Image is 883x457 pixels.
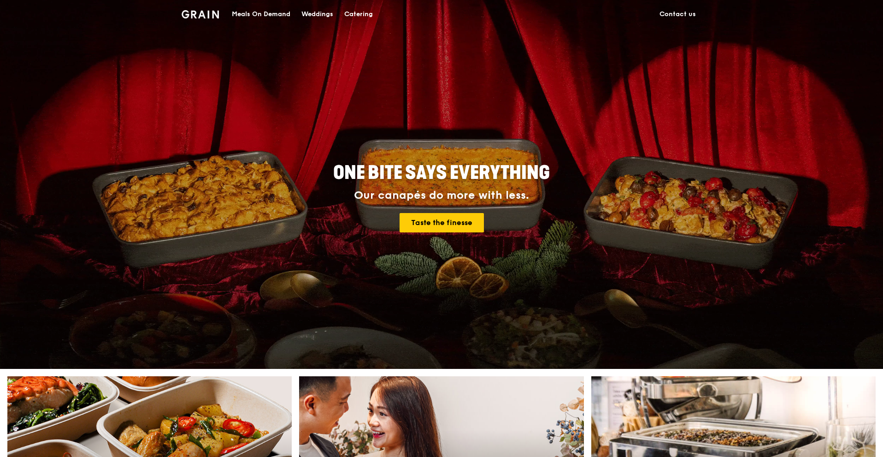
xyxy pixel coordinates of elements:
[333,162,550,184] span: ONE BITE SAYS EVERYTHING
[296,0,339,28] a: Weddings
[339,0,378,28] a: Catering
[276,189,607,202] div: Our canapés do more with less.
[654,0,701,28] a: Contact us
[344,0,373,28] div: Catering
[301,0,333,28] div: Weddings
[232,0,290,28] div: Meals On Demand
[400,213,484,232] a: Taste the finesse
[182,10,219,18] img: Grain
